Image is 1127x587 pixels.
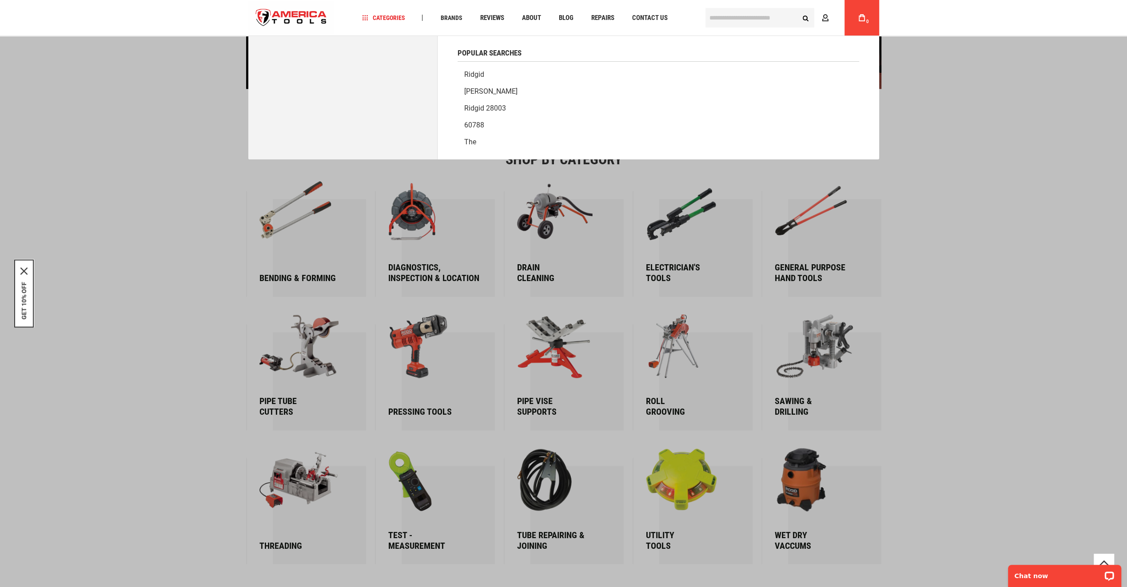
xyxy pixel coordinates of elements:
span: Brands [440,15,462,21]
span: 0 [866,19,869,24]
span: Contact Us [632,15,667,21]
button: Close [20,268,28,275]
button: GET 10% OFF [20,282,28,320]
img: America Tools [248,1,335,35]
span: Repairs [591,15,614,21]
span: Categories [362,15,405,21]
a: [PERSON_NAME] [458,83,859,100]
span: About [522,15,541,21]
a: Categories [358,12,409,24]
a: Repairs [587,12,618,24]
iframe: LiveChat chat widget [1002,559,1127,587]
a: Contact Us [628,12,671,24]
a: The [458,134,859,151]
a: store logo [248,1,335,35]
a: Brands [436,12,466,24]
span: Blog [558,15,573,21]
a: Ridgid 28003 [458,100,859,117]
a: Reviews [476,12,508,24]
a: Blog [554,12,577,24]
a: About [518,12,545,24]
a: 60788 [458,117,859,134]
span: Popular Searches [458,49,522,57]
button: Search [797,9,814,26]
span: Reviews [480,15,504,21]
a: Ridgid [458,66,859,83]
svg: close icon [20,268,28,275]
